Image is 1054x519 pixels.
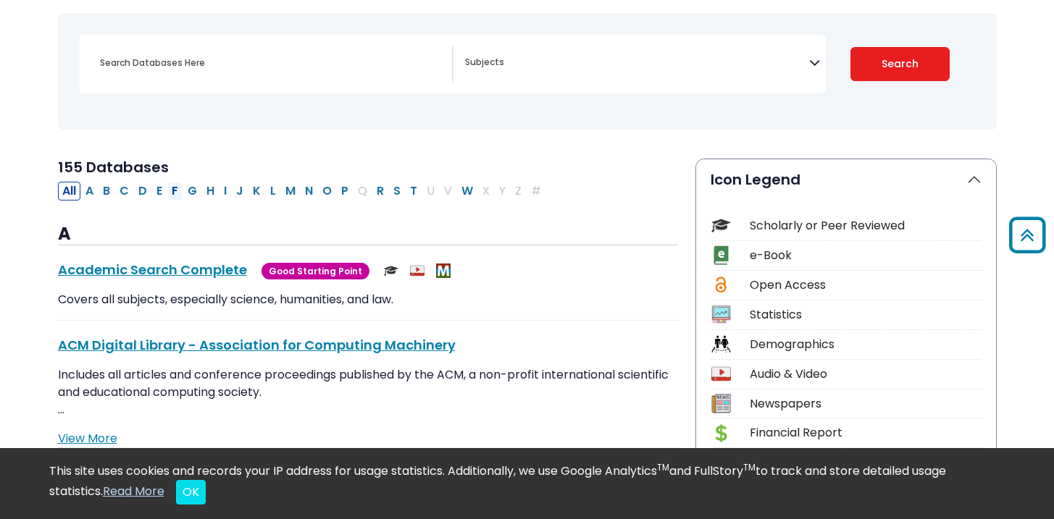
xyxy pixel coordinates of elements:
button: Filter Results W [457,182,477,201]
sup: TM [657,461,669,473]
img: Icon Newspapers [711,394,731,413]
img: Icon Open Access [712,275,730,295]
button: Filter Results A [81,182,98,201]
img: Icon Financial Report [711,423,731,443]
a: Academic Search Complete [58,261,247,279]
nav: Search filters [58,13,997,130]
button: Filter Results N [301,182,317,201]
button: Filter Results R [372,182,388,201]
div: Statistics [750,306,982,324]
button: Filter Results K [248,182,265,201]
button: Filter Results P [337,182,353,201]
button: Filter Results T [406,182,422,201]
p: Includes all articles and conference proceedings published by the ACM, a non-profit international... [58,366,678,418]
div: Newspapers [750,395,982,413]
div: Scholarly or Peer Reviewed [750,217,982,235]
button: Filter Results M [281,182,300,201]
button: Close [176,480,206,505]
p: Covers all subjects, especially science, humanities, and law. [58,291,678,308]
button: Submit for Search Results [850,47,950,81]
img: MeL (Michigan electronic Library) [436,263,451,278]
a: Read More [103,483,164,499]
div: Open Access [750,277,982,294]
button: Filter Results B [99,182,114,201]
input: Search database by title or keyword [91,52,452,73]
button: Filter Results F [167,182,183,201]
span: Good Starting Point [262,263,369,279]
textarea: Search [465,58,809,69]
button: Filter Results G [183,182,201,201]
div: Alpha-list to filter by first letter of database name [58,182,547,198]
button: Filter Results H [202,182,219,201]
a: Back to Top [1004,223,1050,247]
button: Filter Results S [389,182,405,201]
button: Filter Results I [219,182,231,201]
button: Filter Results L [266,182,280,201]
div: Demographics [750,336,982,353]
span: 155 Databases [58,157,169,177]
button: Filter Results C [115,182,133,201]
div: This site uses cookies and records your IP address for usage statistics. Additionally, we use Goo... [49,463,1005,505]
sup: TM [743,461,756,473]
img: Icon Statistics [711,305,731,324]
img: Icon e-Book [711,245,731,265]
div: Financial Report [750,424,982,442]
div: Audio & Video [750,366,982,383]
button: Filter Results E [152,182,167,201]
button: Filter Results D [134,182,151,201]
button: Filter Results J [232,182,248,201]
button: All [58,182,80,201]
button: Filter Results O [318,182,336,201]
a: View More [58,430,117,447]
img: Icon Scholarly or Peer Reviewed [711,216,731,235]
a: ACM Digital Library - Association for Computing Machinery [58,336,456,354]
button: Icon Legend [696,159,996,200]
img: Icon Audio & Video [711,364,731,384]
div: e-Book [750,247,982,264]
img: Icon Demographics [711,334,731,354]
img: Audio & Video [410,263,424,278]
h3: A [58,224,678,245]
img: Scholarly or Peer Reviewed [384,263,398,278]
